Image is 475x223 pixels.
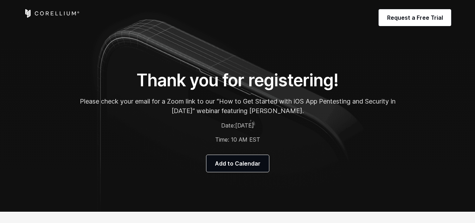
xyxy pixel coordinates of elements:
span: [DATE] [235,122,254,129]
a: Add to Calendar [206,155,269,172]
p: Time: 10 AM EST [79,135,396,144]
span: Add to Calendar [215,159,261,168]
h1: Thank you for registering! [79,70,396,91]
a: Corellium Home [24,9,80,18]
p: Date: [79,121,396,130]
span: Request a Free Trial [387,13,443,22]
p: Please check your email for a Zoom link to our “How to Get Started with iOS App Pentesting and Se... [79,97,396,116]
a: Request a Free Trial [379,9,451,26]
